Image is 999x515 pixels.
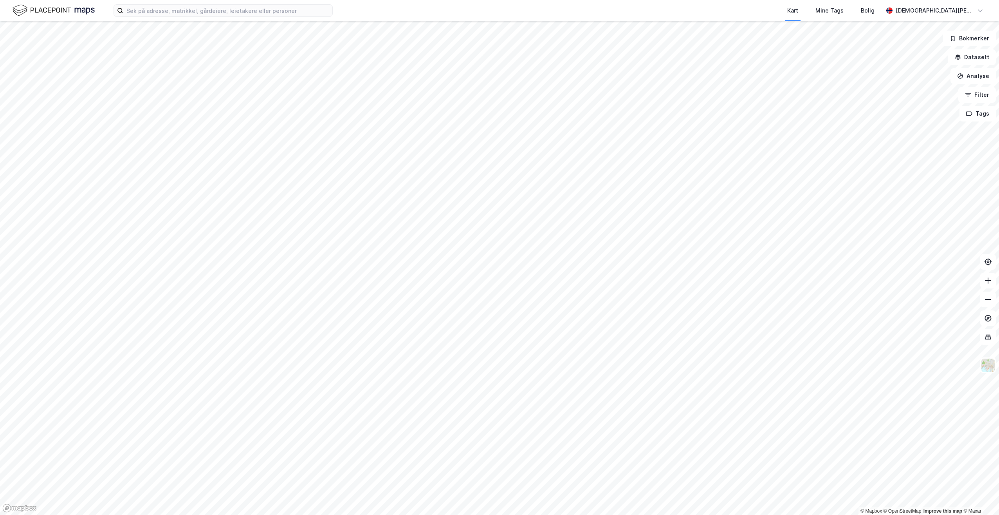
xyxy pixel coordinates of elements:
[860,508,882,514] a: Mapbox
[896,6,974,15] div: [DEMOGRAPHIC_DATA][PERSON_NAME]
[861,6,875,15] div: Bolig
[123,5,332,16] input: Søk på adresse, matrikkel, gårdeiere, leietakere eller personer
[943,31,996,46] button: Bokmerker
[815,6,844,15] div: Mine Tags
[884,508,921,514] a: OpenStreetMap
[787,6,798,15] div: Kart
[2,504,37,513] a: Mapbox homepage
[923,508,962,514] a: Improve this map
[958,87,996,103] button: Filter
[981,358,995,373] img: Z
[960,477,999,515] iframe: Chat Widget
[950,68,996,84] button: Analyse
[959,106,996,121] button: Tags
[13,4,95,17] img: logo.f888ab2527a4732fd821a326f86c7f29.svg
[948,49,996,65] button: Datasett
